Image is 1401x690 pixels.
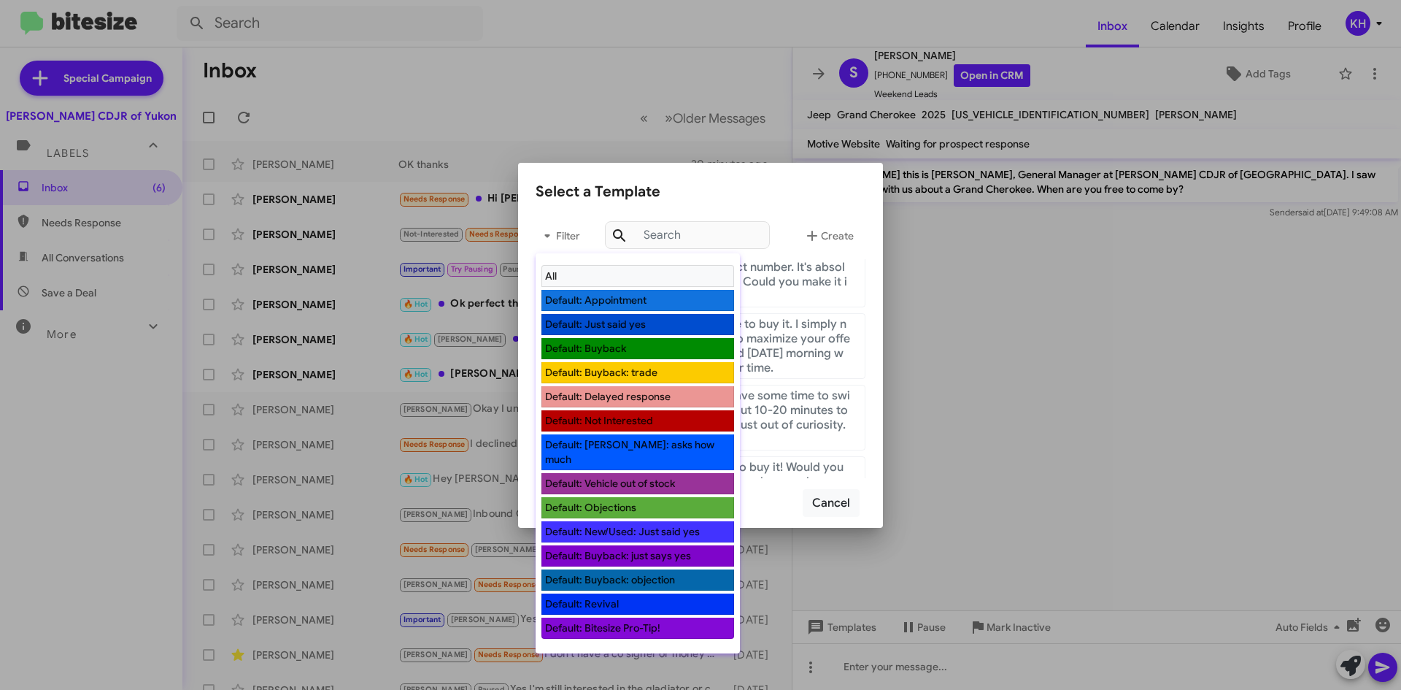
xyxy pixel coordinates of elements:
li: Default: Revival [541,594,734,615]
li: Default: Delayed response [541,386,734,407]
li: Default: Just said yes [541,314,734,335]
li: Default: [PERSON_NAME]: asks how much [541,434,734,470]
li: Default: Appointment [541,290,734,311]
li: Default: Bitesize Pro-Tip! [541,618,734,639]
li: Default: Buyback: trade [541,362,734,383]
li: Default: Objections [541,497,734,518]
li: Default: Buyback: objection [541,570,734,591]
li: Default: Buyback [541,338,734,359]
li: Default: Buyback: just says yes [541,545,734,567]
li: Default: Vehicle out of stock [541,473,734,494]
li: Default: New/Used: Just said yes [541,521,734,543]
li: All [541,265,734,287]
li: Default: Not Interested [541,410,734,432]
